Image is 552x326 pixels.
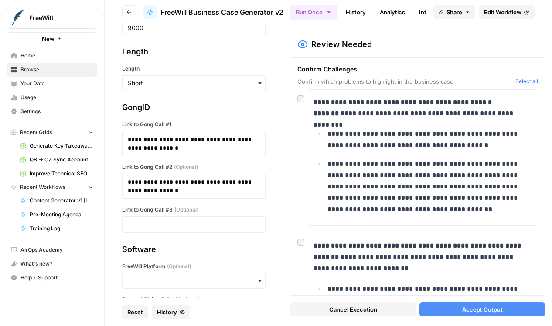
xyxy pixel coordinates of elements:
[122,65,266,73] label: Length
[484,8,521,17] span: Edit Workflow
[16,153,97,167] a: QB -> CZ Sync Account Matching
[122,262,266,270] label: FreeWill Platform
[7,271,97,285] button: Help + Support
[311,38,372,50] h2: Review Needed
[297,77,512,86] span: Confirm which problems to highlight in the business case
[152,305,190,319] button: History
[16,167,97,181] a: Improve Technical SEO for Page
[7,243,97,257] a: AirOps Academy
[30,197,93,205] span: Content Generator v1 [LIVE]
[30,170,93,178] span: Improve Technical SEO for Page
[7,7,97,29] button: Workspace: FreeWill
[175,296,199,303] span: (Optional)
[414,5,450,19] a: Integrate
[20,108,93,115] span: Settings
[419,302,545,316] button: Accept Output
[462,305,503,314] span: Accept Output
[30,225,93,232] span: Training Log
[479,5,535,19] a: Edit Workflow
[30,156,93,164] span: QB -> CZ Sync Account Matching
[42,34,55,43] span: New
[16,139,97,153] a: Generate Key Takeaways from Webinar Transcripts
[20,52,93,60] span: Home
[122,163,266,171] label: Link to Gong Call #2
[174,163,198,171] span: (Optional)
[20,94,93,101] span: Usage
[7,32,97,45] button: New
[30,142,93,150] span: Generate Key Takeaways from Webinar Transcripts
[122,46,266,58] div: Length
[20,66,93,74] span: Browse
[20,80,93,87] span: Your Data
[290,302,416,316] button: Cancel Execution
[160,7,283,17] span: FreeWill Business Case Generator v2
[433,5,475,19] button: Share
[29,13,82,22] span: FreeWill
[297,65,512,74] span: Confirm Challenges
[329,305,377,314] span: Cancel Execution
[7,126,97,139] button: Recent Grids
[16,222,97,235] a: Training Log
[20,246,93,254] span: AirOps Academy
[446,8,462,17] span: Share
[174,206,198,214] span: (Optional)
[122,206,266,214] label: Link to Gong Call #3
[7,49,97,63] a: Home
[7,63,97,77] a: Browse
[10,10,26,26] img: FreeWill Logo
[7,257,97,271] button: What's new?
[341,5,371,19] a: History
[122,121,266,128] label: Link to Gong Call #1
[122,305,148,319] button: Reset
[122,101,266,114] div: GongID
[30,211,93,218] span: Pre-Meeting Agenda
[7,104,97,118] a: Settings
[7,77,97,91] a: Your Data
[122,243,266,255] div: Software
[122,296,266,303] label: Planned Giving Suite
[20,128,52,136] span: Recent Grids
[375,5,410,19] a: Analytics
[16,194,97,208] a: Content Generator v1 [LIVE]
[515,77,538,86] button: Select all
[7,257,97,270] div: What's new?
[7,181,97,194] button: Recent Workflows
[128,79,260,87] input: Short
[20,183,65,191] span: Recent Workflows
[16,208,97,222] a: Pre-Meeting Agenda
[127,308,143,316] span: Reset
[290,5,337,20] button: Run Once
[7,91,97,104] a: Usage
[20,274,93,282] span: Help + Support
[143,5,283,19] a: FreeWill Business Case Generator v2
[167,262,191,270] span: (Optional)
[157,308,177,316] span: History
